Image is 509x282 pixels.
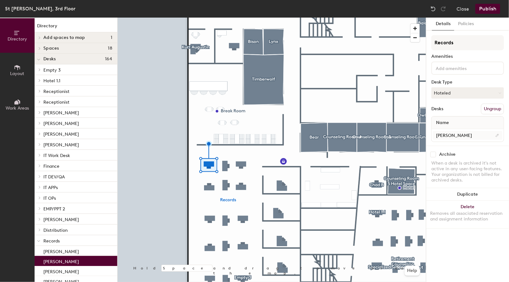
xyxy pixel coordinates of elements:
[43,267,79,274] p: [PERSON_NAME]
[431,106,443,111] div: Desks
[426,188,509,201] button: Duplicate
[43,206,65,212] span: EMP/PPT 2
[105,57,112,62] span: 164
[43,132,79,137] span: [PERSON_NAME]
[43,228,68,233] span: Distribution
[431,80,504,85] div: Desk Type
[108,46,112,51] span: 18
[439,152,456,157] div: Archive
[43,164,59,169] span: Finance
[431,54,504,59] div: Amenities
[434,64,491,72] input: Add amenities
[43,57,56,62] span: Desks
[43,257,79,264] p: [PERSON_NAME]
[111,35,112,40] span: 1
[10,71,25,76] span: Layout
[43,142,79,148] span: [PERSON_NAME]
[426,201,509,228] button: DeleteRemoves all associated reservation and assignment information
[8,36,27,42] span: Directory
[43,121,79,126] span: [PERSON_NAME]
[430,211,505,222] div: Removes all associated reservation and assignment information
[43,46,59,51] span: Spaces
[35,23,117,32] h1: Directory
[440,6,446,12] img: Redo
[43,89,69,94] span: Receptionist
[43,153,70,158] span: IT Work Desk
[43,100,69,105] span: Receptionist
[6,106,29,111] span: Work Areas
[475,4,500,14] button: Publish
[5,5,75,13] div: St [PERSON_NAME], 3rd Floor
[456,4,469,14] button: Close
[43,78,60,84] span: Hotel 1.1
[432,18,454,30] button: Details
[430,6,436,12] img: Undo
[43,217,79,222] span: [PERSON_NAME]
[481,104,504,114] button: Ungroup
[43,174,65,180] span: IT DEV/QA
[43,196,56,201] span: IT OPs
[431,87,504,99] button: Hoteled
[405,266,420,276] button: Help
[43,185,58,190] span: IT APPs
[454,18,478,30] button: Policies
[43,110,79,116] span: [PERSON_NAME]
[433,117,452,128] span: Name
[43,68,61,73] span: Empty 3
[43,247,79,254] p: [PERSON_NAME]
[431,160,504,183] div: When a desk is archived it's not active in any user-facing features. Your organization is not bil...
[433,131,502,140] input: Unnamed desk
[43,35,85,40] span: Add spaces to map
[43,238,60,244] span: Records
